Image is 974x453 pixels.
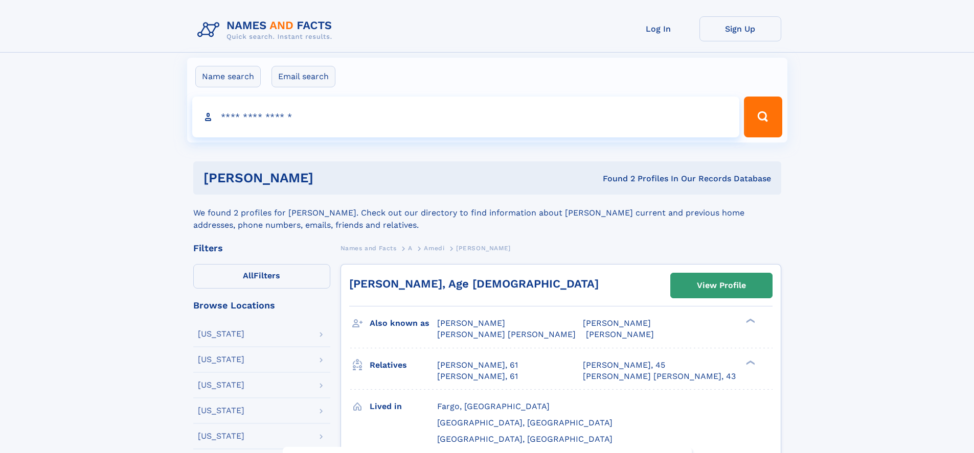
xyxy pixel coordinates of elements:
[437,418,613,427] span: [GEOGRAPHIC_DATA], [GEOGRAPHIC_DATA]
[456,245,511,252] span: [PERSON_NAME]
[198,381,244,389] div: [US_STATE]
[437,434,613,444] span: [GEOGRAPHIC_DATA], [GEOGRAPHIC_DATA]
[193,244,330,253] div: Filters
[697,274,746,297] div: View Profile
[699,16,781,41] a: Sign Up
[744,97,782,137] button: Search Button
[743,359,756,366] div: ❯
[408,245,413,252] span: A
[424,245,444,252] span: Amedi
[458,173,771,184] div: Found 2 Profiles In Our Records Database
[586,329,654,339] span: [PERSON_NAME]
[198,330,244,338] div: [US_STATE]
[583,371,736,382] a: [PERSON_NAME] [PERSON_NAME], 43
[583,360,665,371] a: [PERSON_NAME], 45
[198,355,244,364] div: [US_STATE]
[437,401,550,411] span: Fargo, [GEOGRAPHIC_DATA]
[192,97,740,137] input: search input
[437,360,518,371] a: [PERSON_NAME], 61
[370,398,437,415] h3: Lived in
[193,264,330,289] label: Filters
[583,318,651,328] span: [PERSON_NAME]
[195,66,261,87] label: Name search
[370,356,437,374] h3: Relatives
[408,242,413,254] a: A
[271,66,335,87] label: Email search
[193,301,330,310] div: Browse Locations
[193,195,781,231] div: We found 2 profiles for [PERSON_NAME]. Check out our directory to find information about [PERSON_...
[243,271,254,280] span: All
[437,371,518,382] a: [PERSON_NAME], 61
[743,318,756,324] div: ❯
[341,242,397,254] a: Names and Facts
[437,329,576,339] span: [PERSON_NAME] [PERSON_NAME]
[198,432,244,440] div: [US_STATE]
[193,16,341,44] img: Logo Names and Facts
[370,315,437,332] h3: Also known as
[203,172,458,184] h1: [PERSON_NAME]
[198,407,244,415] div: [US_STATE]
[671,273,772,298] a: View Profile
[424,242,444,254] a: Amedi
[349,277,599,290] a: [PERSON_NAME], Age [DEMOGRAPHIC_DATA]
[437,318,505,328] span: [PERSON_NAME]
[618,16,699,41] a: Log In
